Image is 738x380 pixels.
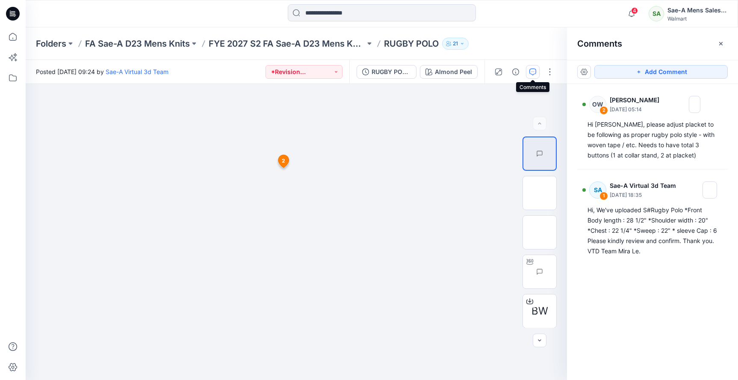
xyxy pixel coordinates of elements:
[587,205,717,256] div: Hi, We've uploaded S#Rugby Polo *Front Body length : 28 1/2" *Shoulder width : 20" *Chest : 22 1/...
[509,65,523,79] button: Details
[610,95,665,105] p: [PERSON_NAME]
[667,15,727,22] div: Walmart
[453,39,458,48] p: 21
[589,181,606,199] div: SA
[610,191,679,199] p: [DATE] 18:35
[442,38,469,50] button: 21
[209,38,365,50] a: FYE 2027 S2 FA Sae-A D23 Mens Knits
[36,67,168,76] span: Posted [DATE] 09:24 by
[589,96,606,113] div: OW
[372,67,411,77] div: RUGBY POLO_FULL COLORWAYS
[599,106,608,115] div: 2
[106,68,168,75] a: Sae-A Virtual 3d Team
[36,38,66,50] a: Folders
[357,65,416,79] button: RUGBY POLO_FULL COLORWAYS
[384,38,439,50] p: RUGBY POLO
[649,6,664,21] div: SA
[610,105,665,114] p: [DATE] 05:14
[610,181,679,191] p: Sae-A Virtual 3d Team
[667,5,727,15] div: Sae-A Mens Sales Team
[631,7,638,14] span: 4
[594,65,728,79] button: Add Comment
[420,65,478,79] button: Almond Peel
[587,119,717,160] div: Hi [PERSON_NAME], please adjust placket to be following as proper rugby polo style - with woven t...
[435,67,472,77] div: Almond Peel
[85,38,190,50] a: FA Sae-A D23 Mens Knits
[577,39,622,49] h2: Comments
[599,192,608,200] div: 1
[531,303,548,319] span: BW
